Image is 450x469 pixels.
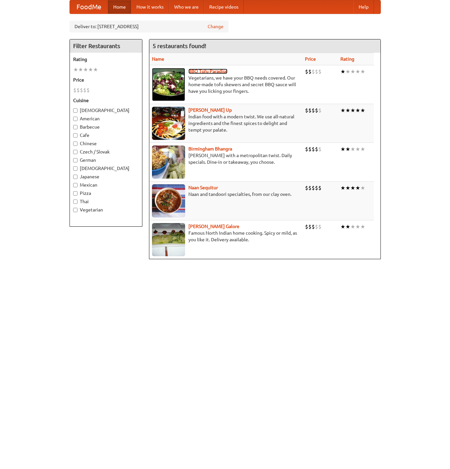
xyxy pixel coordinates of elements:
[340,223,345,230] li: ★
[73,87,76,94] li: $
[204,0,244,14] a: Recipe videos
[73,77,139,83] h5: Price
[340,184,345,192] li: ★
[73,166,77,171] input: [DEMOGRAPHIC_DATA]
[350,146,355,153] li: ★
[318,146,322,153] li: $
[152,223,185,256] img: currygalore.jpg
[308,68,312,75] li: $
[340,68,345,75] li: ★
[305,146,308,153] li: $
[152,107,185,140] img: curryup.jpg
[73,183,77,187] input: Mexican
[315,107,318,114] li: $
[308,223,312,230] li: $
[152,184,185,217] img: naansequitur.jpg
[73,148,139,155] label: Czech / Slovak
[345,146,350,153] li: ★
[73,206,139,213] label: Vegetarian
[88,66,93,73] li: ★
[169,0,204,14] a: Who we are
[73,125,77,129] input: Barbecue
[152,146,185,179] img: bhangra.jpg
[315,68,318,75] li: $
[308,107,312,114] li: $
[340,146,345,153] li: ★
[153,43,206,49] ng-pluralize: 5 restaurants found!
[73,150,77,154] input: Czech / Slovak
[312,68,315,75] li: $
[152,56,164,62] a: Name
[318,107,322,114] li: $
[360,146,365,153] li: ★
[355,107,360,114] li: ★
[350,184,355,192] li: ★
[355,146,360,153] li: ★
[86,87,90,94] li: $
[70,21,228,32] div: Deliver to: [STREET_ADDRESS]
[315,223,318,230] li: $
[355,68,360,75] li: ★
[131,0,169,14] a: How it works
[188,224,239,229] a: [PERSON_NAME] Galore
[152,113,300,133] p: Indian food with a modern twist. We use all-natural ingredients and the finest spices to delight ...
[73,191,77,196] input: Pizza
[188,107,232,113] a: [PERSON_NAME] Up
[73,97,139,104] h5: Cuisine
[70,39,142,53] h4: Filter Restaurants
[305,107,308,114] li: $
[318,223,322,230] li: $
[73,190,139,197] label: Pizza
[305,68,308,75] li: $
[312,146,315,153] li: $
[73,107,139,114] label: [DEMOGRAPHIC_DATA]
[73,133,77,138] input: Cafe
[355,184,360,192] li: ★
[305,56,316,62] a: Price
[350,68,355,75] li: ★
[73,140,139,147] label: Chinese
[73,115,139,122] label: American
[345,107,350,114] li: ★
[152,152,300,165] p: [PERSON_NAME] with a metropolitan twist. Daily specials. Dine-in or takeaway, you choose.
[353,0,374,14] a: Help
[360,68,365,75] li: ★
[315,146,318,153] li: $
[350,223,355,230] li: ★
[73,157,139,163] label: German
[208,23,224,30] a: Change
[73,56,139,63] h5: Rating
[73,108,77,113] input: [DEMOGRAPHIC_DATA]
[93,66,98,73] li: ★
[73,124,139,130] label: Barbecue
[188,69,227,74] a: BBQ Tofu Paradise
[76,87,80,94] li: $
[355,223,360,230] li: ★
[308,184,312,192] li: $
[340,56,354,62] a: Rating
[73,173,139,180] label: Japanese
[188,146,232,151] a: Birmingham Bhangra
[70,0,108,14] a: FoodMe
[83,87,86,94] li: $
[78,66,83,73] li: ★
[318,68,322,75] li: $
[152,75,300,94] p: Vegetarians, we have your BBQ needs covered. Our home-made tofu skewers and secret BBQ sauce will...
[312,107,315,114] li: $
[315,184,318,192] li: $
[152,230,300,243] p: Famous North Indian home cooking. Spicy or mild, as you like it. Delivery available.
[73,182,139,188] label: Mexican
[73,175,77,179] input: Japanese
[360,184,365,192] li: ★
[360,223,365,230] li: ★
[360,107,365,114] li: ★
[73,142,77,146] input: Chinese
[108,0,131,14] a: Home
[73,117,77,121] input: American
[318,184,322,192] li: $
[152,191,300,198] p: Naan and tandoori specialties, from our clay oven.
[345,223,350,230] li: ★
[80,87,83,94] li: $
